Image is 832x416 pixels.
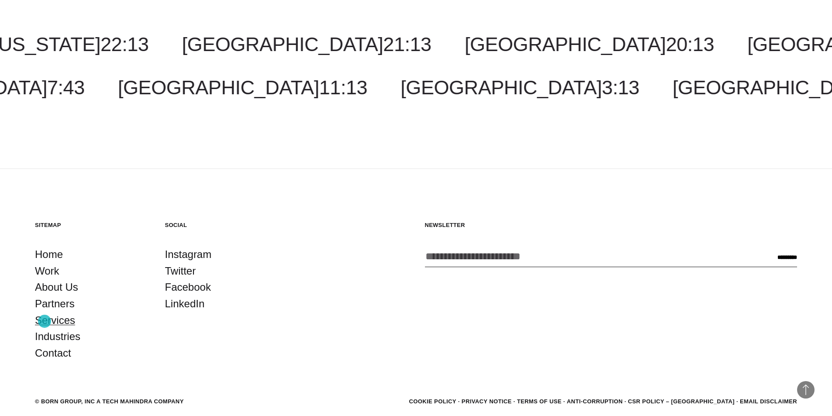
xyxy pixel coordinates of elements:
[100,33,148,55] span: 22:13
[740,398,797,405] a: Email Disclaimer
[35,397,184,406] div: © BORN GROUP, INC A Tech Mahindra Company
[118,76,367,99] a: [GEOGRAPHIC_DATA]11:13
[165,296,205,312] a: LinkedIn
[567,398,623,405] a: Anti-Corruption
[409,398,456,405] a: Cookie Policy
[462,398,512,405] a: Privacy Notice
[35,221,148,229] h5: Sitemap
[165,246,212,263] a: Instagram
[517,398,562,405] a: Terms of Use
[319,76,367,99] span: 11:13
[35,345,71,361] a: Contact
[35,279,78,296] a: About Us
[628,398,735,405] a: CSR POLICY – [GEOGRAPHIC_DATA]
[400,76,639,99] a: [GEOGRAPHIC_DATA]3:13
[425,221,797,229] h5: Newsletter
[666,33,714,55] span: 20:13
[182,33,432,55] a: [GEOGRAPHIC_DATA]21:13
[47,76,85,99] span: 7:43
[35,263,59,279] a: Work
[797,381,815,399] button: Back to Top
[165,279,211,296] a: Facebook
[165,263,196,279] a: Twitter
[35,328,80,345] a: Industries
[35,296,75,312] a: Partners
[383,33,431,55] span: 21:13
[165,221,278,229] h5: Social
[602,76,639,99] span: 3:13
[465,33,714,55] a: [GEOGRAPHIC_DATA]20:13
[35,246,63,263] a: Home
[35,312,75,329] a: Services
